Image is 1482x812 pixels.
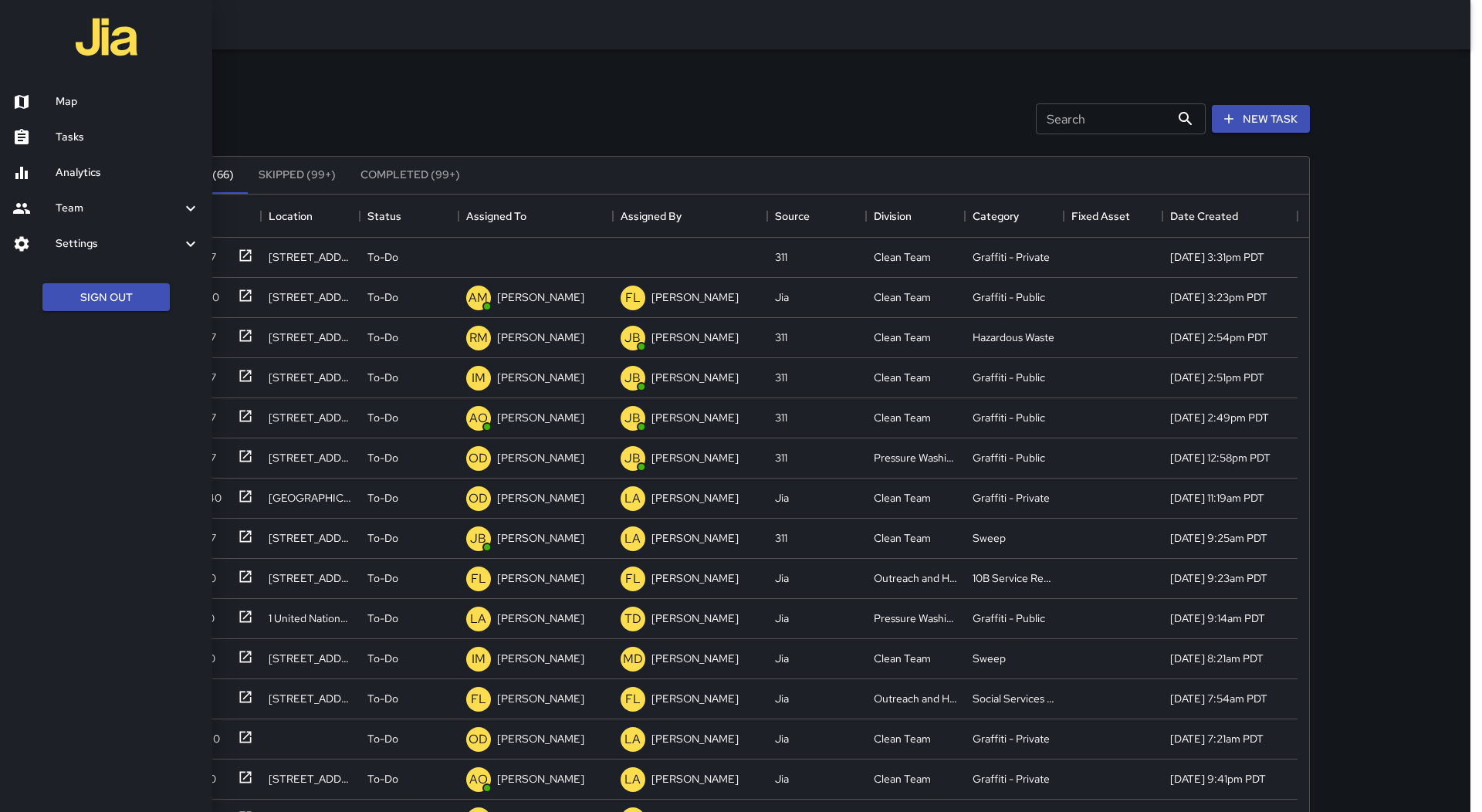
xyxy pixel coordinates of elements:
h6: Map [56,93,200,110]
button: Sign Out [42,283,170,312]
h6: Analytics [56,164,200,181]
img: jia-logo [76,6,137,68]
h6: Settings [56,235,181,252]
h6: Tasks [56,129,200,146]
h6: Team [56,200,181,217]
